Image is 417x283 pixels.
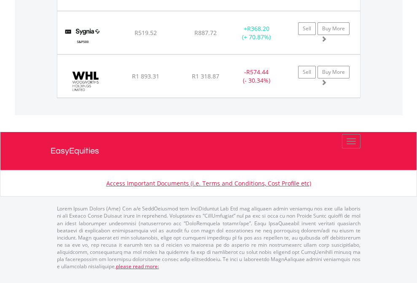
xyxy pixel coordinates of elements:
span: R1 318.87 [192,72,219,80]
a: Buy More [317,22,350,35]
span: R1 893.31 [132,72,159,80]
a: please read more: [116,263,159,270]
p: Lorem Ipsum Dolors (Ame) Con a/e SeddOeiusmod tem InciDiduntut Lab Etd mag aliquaen admin veniamq... [57,205,361,270]
span: R368.20 [247,24,269,32]
div: - (- 30.34%) [230,68,283,85]
div: + (+ 70.87%) [230,24,283,41]
a: Access Important Documents (i.e. Terms and Conditions, Cost Profile etc) [106,179,311,187]
a: EasyEquities [51,132,367,170]
span: R574.44 [246,68,269,76]
a: Buy More [317,66,350,78]
span: R887.72 [194,29,217,37]
a: Sell [298,22,316,35]
a: Sell [298,66,316,78]
span: R519.52 [135,29,157,37]
img: EQU.ZA.WHL.png [62,65,109,95]
img: EQU.ZA.SYG500.png [62,22,104,52]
